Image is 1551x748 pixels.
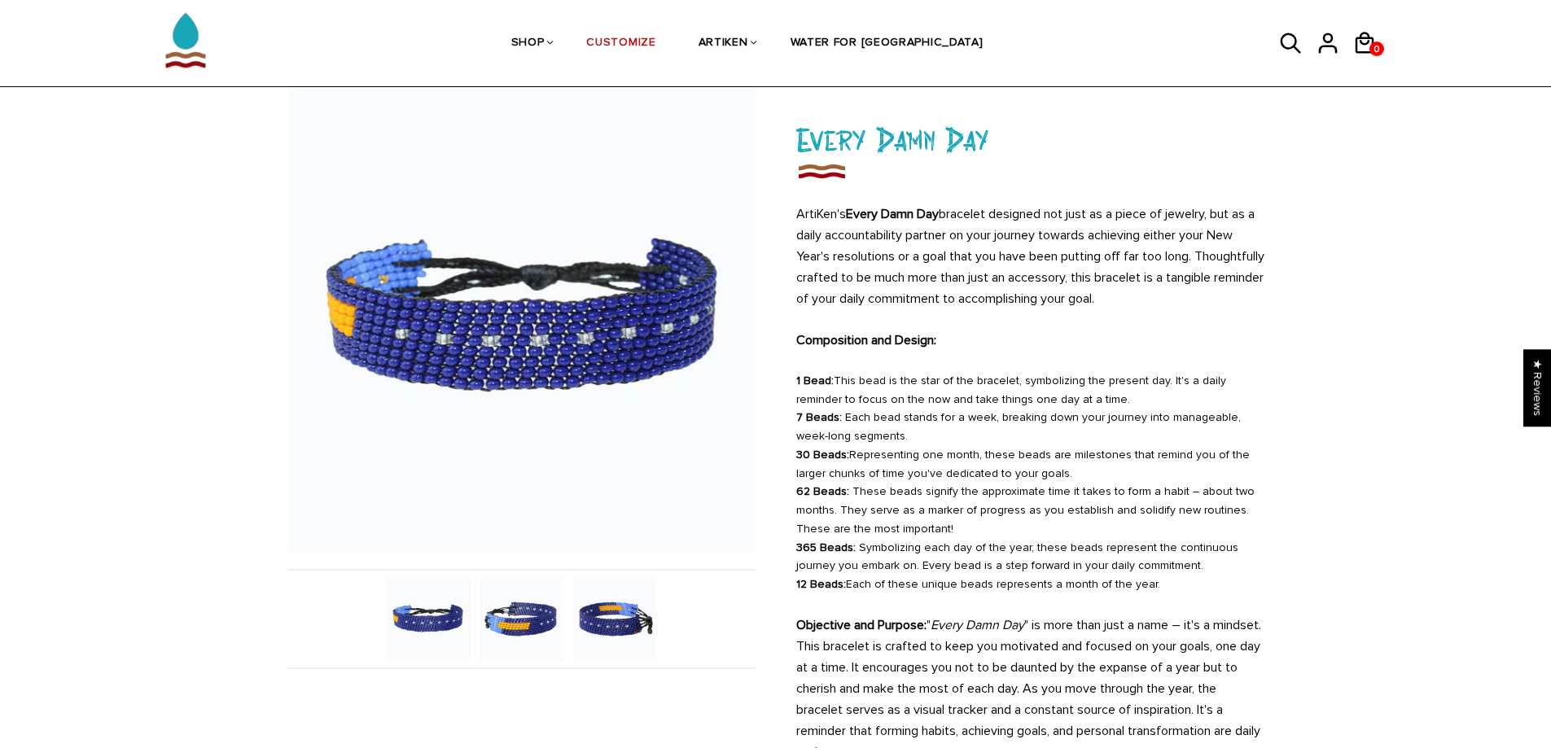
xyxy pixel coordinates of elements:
[699,1,748,87] a: ARTIKEN
[796,160,847,182] img: Every Damn Day
[1369,42,1384,56] a: 0
[796,410,842,424] strong: 7 Beads:
[796,617,927,633] strong: Objective and Purpose:
[586,1,655,87] a: CUSTOMIZE
[846,206,939,222] strong: Every Damn Day
[796,539,1264,576] li: Symbolizing each day of the year, these beads represent the continuous journey you embark on. Eve...
[796,540,856,554] strong: 365 Beads:
[796,117,1264,160] h1: Every Damn Day
[796,575,1264,594] li: Each of these unique beads represents a month of the year.
[573,577,657,661] img: Every Damn Day
[480,577,563,661] img: Every Damn Day
[796,577,846,591] strong: 12 Beads:
[796,448,849,461] strong: 30 Beads:
[1523,349,1551,426] div: Click to open Judge.me floating reviews tab
[796,332,936,348] strong: Composition and Design:
[796,448,1250,480] span: Representing one month, these beads are milestones that remind you of the larger chunks of time y...
[931,617,1024,633] em: Every Damn Day
[287,85,756,553] img: Handmade Beaded ArtiKen Every Damn Day Blue and Orange Bracelet
[796,409,1264,446] li: Each bead stands for a week, breaking down your journey into manageable, week-long segments.
[796,483,1264,538] li: These beads signify the approximate time it takes to form a habit – about two months. They serve ...
[796,372,1264,409] li: This bead is the star of the bracelet, symbolizing the present day. It's a daily reminder to focu...
[511,1,545,87] a: SHOP
[1369,39,1384,59] span: 0
[791,1,984,87] a: WATER FOR [GEOGRAPHIC_DATA]
[796,484,849,498] strong: 62 Beads:
[796,374,834,387] strong: 1 Bead:
[796,203,1264,309] p: ArtiKen's bracelet designed not just as a piece of jewelry, but as a daily accountability partner...
[386,577,470,661] img: Handmade Beaded ArtiKen Every Damn Day Blue and Orange Bracelet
